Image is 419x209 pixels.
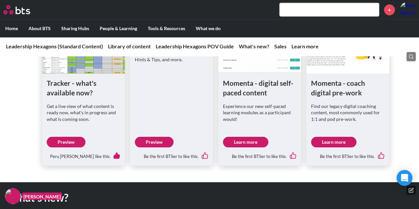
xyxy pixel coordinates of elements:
img: F [5,188,21,204]
p: Experience our new self-paced learning modules as a participant would! [223,103,296,123]
h1: Tracker - what's available now? [47,78,120,98]
img: BTS Logo [3,5,30,14]
a: Sales [274,43,287,49]
label: People & Learning [94,20,142,37]
div: Be the first BTSer to like this. [223,147,296,161]
label: About BTS [23,20,56,37]
div: Be the first BTSer to like this. [135,147,208,161]
a: Preview [47,137,85,147]
a: Learn more [291,43,319,49]
label: Sharing Hubs [56,20,94,37]
h1: What's new? [8,190,290,205]
a: Leadership Hexagons (Standard Content) [6,43,103,49]
div: Open Intercom Messenger [396,170,412,186]
figcaption: [PERSON_NAME] [22,192,62,200]
a: Learn more [223,137,268,147]
a: Profile [400,2,416,18]
a: Learn more [311,137,356,147]
a: What's new? [239,43,269,49]
div: Peru [PERSON_NAME] like this. [47,147,120,161]
div: Be the first BTSer to like this. [311,147,385,161]
label: What we do [190,20,226,37]
a: Leadership Hexagons POV Guide [156,43,234,49]
button: Edit hero [406,185,416,195]
p: Find our legacy digital coaching content, most commonly used for 1:1 and pod pre-work. [311,103,385,123]
h1: Momenta - coach digital pre-work [311,78,385,98]
a: Library of content [108,43,151,49]
h1: Momenta - digital self-paced content [223,78,296,98]
label: Tools & Resources [142,20,190,37]
img: Alex Sperrin [400,2,416,18]
a: + [384,4,395,15]
p: Get a live view of what content is ready now, what's in progress and what is coming soon. [47,103,120,123]
a: Go home [3,5,42,14]
a: Preview [135,137,174,147]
